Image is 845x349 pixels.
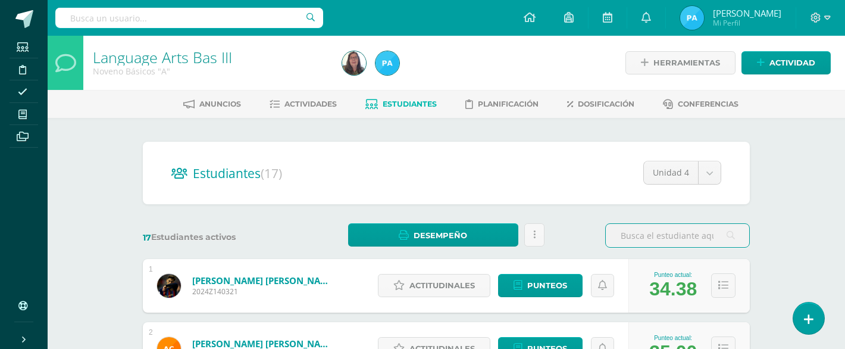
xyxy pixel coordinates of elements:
div: Punteo actual: [649,335,697,341]
span: Anuncios [199,99,241,108]
a: Anuncios [183,95,241,114]
span: Actividad [769,52,815,74]
span: 17 [143,232,151,243]
a: Estudiantes [365,95,437,114]
span: Estudiantes [383,99,437,108]
a: Herramientas [625,51,736,74]
div: Noveno Básicos 'A' [93,66,328,77]
span: (17) [261,165,282,182]
a: Conferencias [663,95,738,114]
img: 0f995d38a2ac4800dac857d5b8ee16be.png [680,6,704,30]
span: Estudiantes [193,165,282,182]
a: Actividades [270,95,337,114]
span: Planificación [478,99,539,108]
a: Desempeño [348,223,518,247]
input: Busca un usuario... [55,8,323,28]
img: 0f995d38a2ac4800dac857d5b8ee16be.png [375,51,399,75]
span: Conferencias [678,99,738,108]
a: Unidad 4 [644,161,721,184]
input: Busca el estudiante aquí... [606,224,749,247]
div: 34.38 [649,278,697,300]
span: Herramientas [653,52,720,74]
img: b0598d1fe83305285becfb2fabe45adf.png [157,274,181,298]
span: 2024Z140321 [192,286,335,297]
span: Unidad 4 [653,161,689,184]
span: Actitudinales [409,275,475,297]
span: [PERSON_NAME] [713,7,781,19]
a: [PERSON_NAME] [PERSON_NAME] [192,275,335,286]
span: Punteos [527,275,567,297]
span: Mi Perfil [713,18,781,28]
div: 1 [149,265,153,273]
span: Dosificación [578,99,634,108]
a: Actitudinales [378,274,490,297]
span: Desempeño [414,225,467,247]
div: 2 [149,328,153,336]
div: Punteo actual: [649,272,697,278]
h1: Language Arts Bas III [93,49,328,66]
a: Planificación [465,95,539,114]
span: Actividades [284,99,337,108]
a: Language Arts Bas III [93,47,232,67]
a: Actividad [741,51,831,74]
a: Dosificación [567,95,634,114]
label: Estudiantes activos [143,232,287,243]
a: Punteos [498,274,583,297]
img: 5d28976f83773ba94a8a1447f207d693.png [342,51,366,75]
